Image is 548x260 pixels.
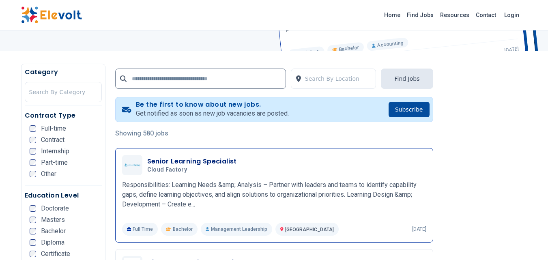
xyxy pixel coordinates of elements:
[30,239,36,246] input: Diploma
[173,226,193,232] span: Bachelor
[473,9,499,21] a: Contact
[25,111,102,120] h5: Contract Type
[201,223,272,236] p: Management Leadership
[30,228,36,234] input: Bachelor
[147,157,237,166] h3: Senior Learning Specialist
[412,226,426,232] p: [DATE]
[499,7,524,23] a: Login
[41,228,66,234] span: Bachelor
[30,137,36,143] input: Contract
[41,137,64,143] span: Contract
[122,155,426,236] a: Cloud FactorySenior Learning SpecialistCloud FactoryResponsibilities: Learning Needs &amp; Analys...
[30,205,36,212] input: Doctorate
[507,221,548,260] iframe: Chat Widget
[136,101,289,109] h4: Be the first to know about new jobs.
[122,223,158,236] p: Full Time
[115,129,433,138] p: Showing 580 jobs
[41,171,56,177] span: Other
[41,217,65,223] span: Masters
[122,180,426,209] p: Responsibilities: Learning Needs &amp; Analysis – Partner with leaders and teams to identify capa...
[41,159,68,166] span: Part-time
[136,109,289,118] p: Get notified as soon as new job vacancies are posted.
[25,67,102,77] h5: Category
[381,69,433,89] button: Find Jobs
[124,163,140,167] img: Cloud Factory
[25,191,102,200] h5: Education Level
[30,251,36,257] input: Certificate
[30,148,36,155] input: Internship
[41,205,69,212] span: Doctorate
[30,125,36,132] input: Full-time
[389,102,430,117] button: Subscribe
[437,9,473,21] a: Resources
[285,227,334,232] span: [GEOGRAPHIC_DATA]
[30,159,36,166] input: Part-time
[41,251,70,257] span: Certificate
[41,125,66,132] span: Full-time
[21,6,82,24] img: Elevolt
[30,171,36,177] input: Other
[41,239,64,246] span: Diploma
[404,9,437,21] a: Find Jobs
[41,148,69,155] span: Internship
[381,9,404,21] a: Home
[30,217,36,223] input: Masters
[147,166,187,174] span: Cloud Factory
